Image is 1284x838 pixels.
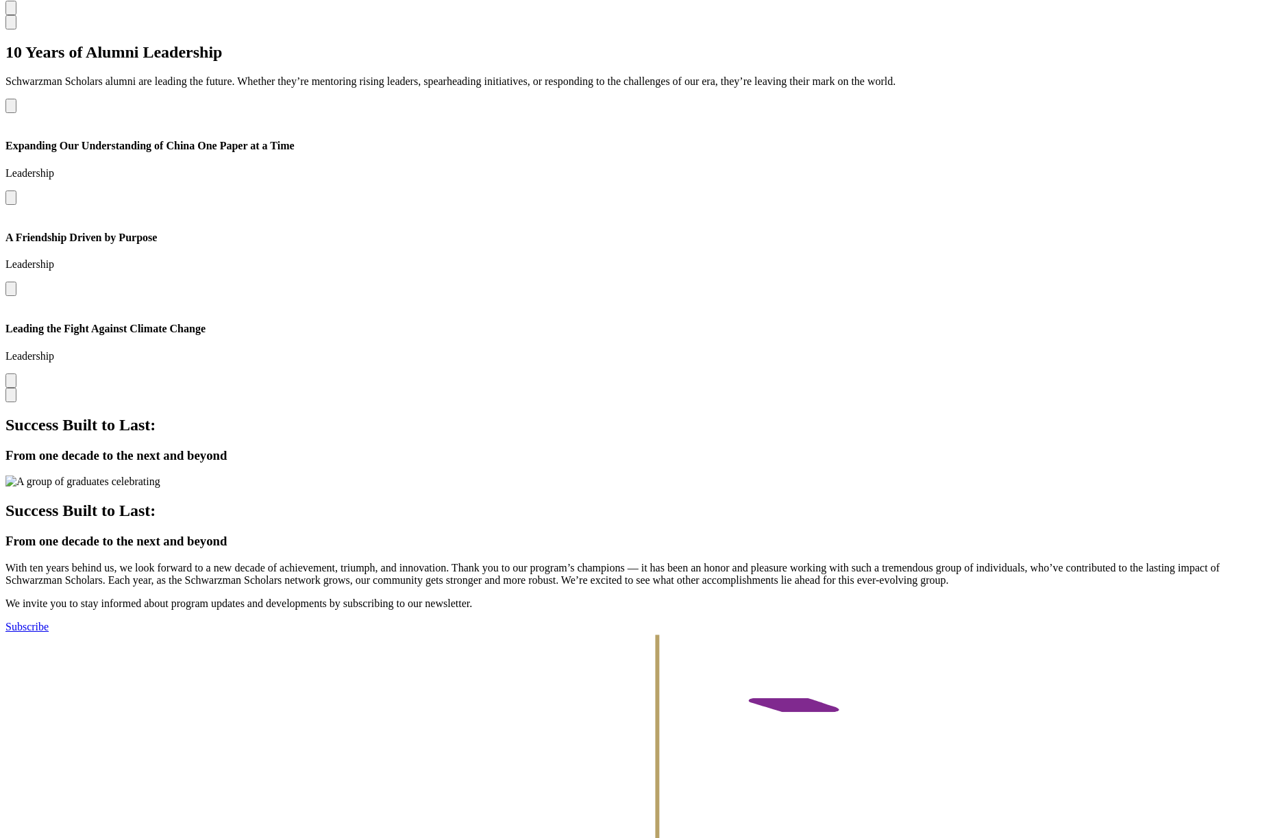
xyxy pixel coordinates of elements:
p: We invite you to stay informed about program updates and developments by subscribing to our newsl... [5,597,1279,610]
button: Next slide [5,15,16,29]
button: Open modal for A Friendship Driven by Purpose [5,282,16,296]
h2: Success Built to Last: [5,416,1279,434]
button: Open modal for Juliana Battista quote about her experience with Marjorie Ng, CEO of Esquel Group [5,1,16,15]
p: Schwarzman Scholars alumni are leading the future. Whether they’re mentoring rising leaders, spea... [5,75,1279,88]
h2: Success Built to Last: [5,502,1279,520]
a: Subscribe [5,621,49,632]
button: Open modal for Expanding Our Understanding of China One Paper at a Time [5,190,16,205]
img: A group of graduates celebrating [5,476,160,488]
h3: From one decade to the next and beyond [5,448,1279,463]
h2: 10 Years of Alumni Leadership [5,43,1279,62]
button: Previous slide [5,99,16,113]
button: Next slide [5,388,16,402]
h3: From one decade to the next and beyond [5,534,1279,549]
p: With ten years behind us, we look forward to a new decade of achievement, triumph, and innovation... [5,562,1279,587]
button: Open modal for Leading the Fight Against Climate Change [5,373,16,388]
